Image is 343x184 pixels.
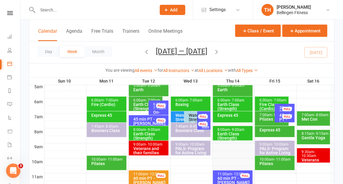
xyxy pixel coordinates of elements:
div: Fire (Cardio) [91,102,125,107]
div: 6:00am [217,98,251,102]
div: 6:00am [133,98,161,102]
div: 9:00am [133,143,167,146]
a: People [7,44,21,58]
strong: for [158,68,163,73]
span: - 7:00am [104,98,118,102]
div: 6:00am [175,98,209,102]
button: Week [60,46,85,57]
span: - 9:00am [230,128,244,132]
span: - 7:00am [272,98,287,102]
span: - 10:00am [146,142,162,146]
div: 45 min PT - [PERSON_NAME] [202,121,209,142]
span: - 11:00am [274,157,291,161]
div: 7:45am [91,125,125,128]
th: 9am [29,143,44,151]
div: Veterans class [301,158,329,166]
div: 9:00am [259,143,293,146]
span: - 12:00pm [232,172,249,176]
button: Day [38,46,60,57]
a: All Instructors [163,68,195,73]
div: FULL [282,107,292,111]
div: Earth Class (Strength) [217,132,251,140]
div: PALS- Program for Active Living Seniors [175,146,209,159]
div: FULL [156,173,166,178]
span: - 6:00am [146,83,160,88]
div: FULL [156,118,166,123]
div: Boxing [175,102,209,107]
div: [PERSON_NAME] [277,5,311,10]
span: 3 [18,164,23,168]
div: 6:00am [91,98,125,102]
button: Class / Event [235,25,281,37]
div: FULL [198,122,208,126]
div: PALS- Program for Active Living Seniors [259,146,293,159]
span: - 9:00am [146,128,160,132]
button: Month [85,46,112,57]
a: Product Sales [7,125,21,139]
div: 45 min PT - [PERSON_NAME] [133,117,167,125]
a: Calendar [7,58,21,71]
a: Reports [7,85,21,98]
div: Veterans and their families fitness class [133,146,167,159]
span: - 6:00am [230,83,244,88]
div: 10:00am [259,158,293,161]
div: Fire Class (Cardio) [259,102,287,111]
div: 9:30am [301,150,329,158]
th: 8am [29,128,44,136]
a: All events [135,68,158,73]
div: Gentle Yoga [301,136,329,140]
th: Wed 13 [170,77,212,85]
div: 30 min PT - [PERSON_NAME] [202,113,209,134]
div: FULL [156,104,166,108]
div: Water - Stretch (online) [188,113,203,126]
strong: at [195,68,199,73]
div: Earth Class (Strength) [133,102,161,111]
input: Search... [36,6,152,14]
div: 9:00am [175,143,209,146]
button: Free Trials [91,28,113,41]
th: 11am [29,173,44,181]
span: - 8:00am [314,113,329,117]
a: All Locations [199,68,228,73]
div: Earth [133,88,167,92]
th: 6am [29,98,44,106]
button: Trainers [122,28,139,41]
button: Appointment [282,25,327,37]
span: - 8:45am [188,124,202,128]
div: Boomers Class [91,128,125,133]
div: 10:00am [91,158,125,161]
div: 8:15am [301,132,329,136]
div: FULL [240,173,250,178]
th: Tue 12 [128,77,170,85]
span: - 8:00am [272,113,287,117]
a: All Types [236,68,258,73]
th: Thu 14 [212,77,254,85]
div: Pilates [91,161,125,166]
button: Calendar [38,28,57,41]
span: - 7:00am [146,98,160,102]
div: FULL [282,114,292,119]
th: Sat 16 [296,77,332,85]
button: Online Meetings [148,28,183,41]
div: Pilates [259,161,293,166]
span: - 9:15am [314,131,329,136]
span: - 10:00am [272,142,289,146]
strong: with [228,68,236,73]
div: Express 45 [91,113,125,117]
div: Boomers Class [175,128,209,133]
div: 5:00am [133,84,167,88]
div: 8:00am [217,128,251,132]
div: 7:00am [301,113,329,117]
th: 5am [29,83,44,91]
span: - 7:15am [153,102,167,110]
div: 7:45am [175,125,209,128]
span: - 7:00am [230,98,244,102]
strong: You are viewing [105,68,135,73]
th: Fri 15 [254,77,296,85]
span: - 7:00am [188,98,202,102]
button: Add [160,5,185,15]
a: Dashboard [7,31,21,44]
th: Sun 10 [44,77,86,85]
iframe: Intercom live chat [6,164,20,178]
div: Express 45 [259,128,293,132]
